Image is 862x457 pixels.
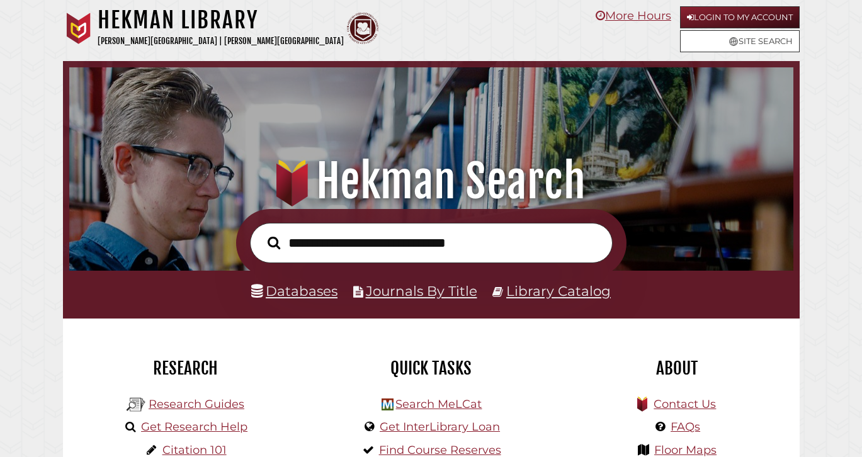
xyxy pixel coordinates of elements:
a: Find Course Reserves [379,443,501,457]
img: Hekman Library Logo [382,398,394,410]
a: More Hours [596,9,671,23]
a: Contact Us [654,397,716,411]
a: Floor Maps [654,443,717,457]
a: Site Search [680,30,800,52]
a: Search MeLCat [395,397,482,411]
h2: Quick Tasks [318,358,545,379]
p: [PERSON_NAME][GEOGRAPHIC_DATA] | [PERSON_NAME][GEOGRAPHIC_DATA] [98,34,344,48]
a: Citation 101 [162,443,227,457]
img: Calvin University [63,13,94,44]
img: Calvin Theological Seminary [347,13,378,44]
img: Hekman Library Logo [127,395,145,414]
a: Databases [251,283,337,299]
a: FAQs [671,420,700,434]
a: Get InterLibrary Loan [380,420,500,434]
i: Search [268,236,280,250]
button: Search [261,233,286,252]
a: Research Guides [149,397,244,411]
a: Login to My Account [680,6,800,28]
h1: Hekman Search [82,154,780,209]
a: Journals By Title [366,283,477,299]
a: Get Research Help [141,420,247,434]
a: Library Catalog [506,283,611,299]
h2: Research [72,358,299,379]
h2: About [564,358,790,379]
h1: Hekman Library [98,6,344,34]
